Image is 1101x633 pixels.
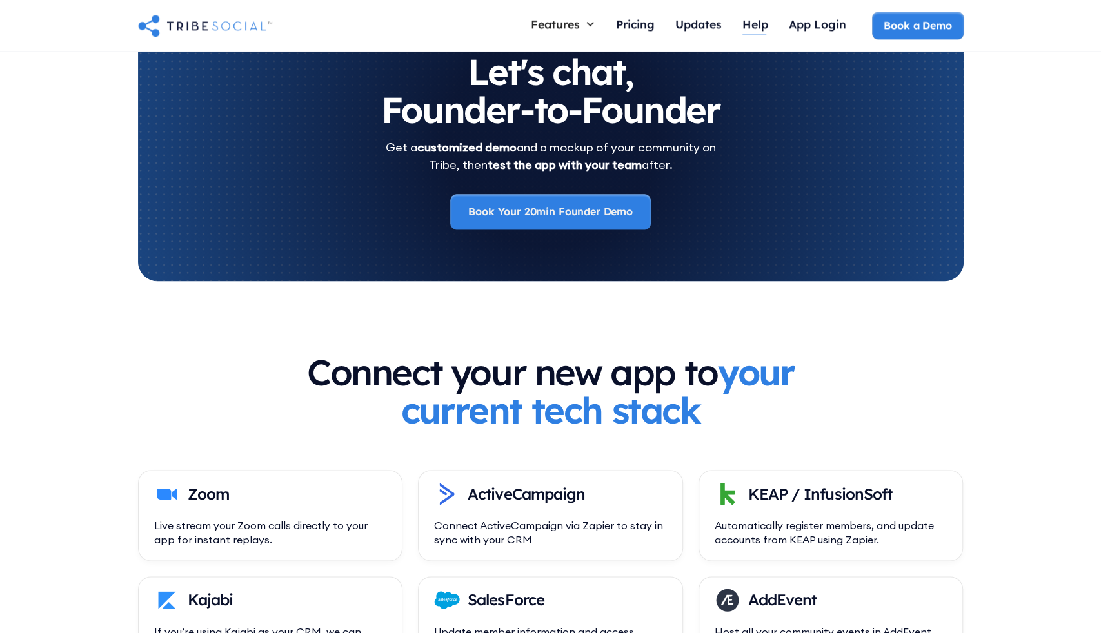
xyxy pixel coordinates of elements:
[665,12,732,39] a: Updates
[675,17,722,31] div: Updates
[531,17,580,31] div: Features
[748,589,817,611] div: AddEvent
[468,483,585,505] div: ActiveCampaign
[715,518,947,547] div: Automatically register members, and update accounts from KEAP using Zapier.
[488,157,642,172] strong: test the app with your team
[779,12,857,39] a: App Login
[616,17,655,31] div: Pricing
[434,518,667,547] div: Connect ActiveCampaign via Zapier to stay in sync with your CRM
[450,194,651,229] a: Book Your 20min Founder Demo
[188,483,229,505] div: Zoom
[188,589,233,611] div: Kajabi
[401,349,795,433] strong: your current tech stack
[164,53,938,129] h2: Let's chat, Founder-to-Founder
[742,17,768,31] div: Help
[138,12,272,38] a: home
[386,139,716,173] div: Get a and a mockup of your community on Tribe, then after.
[789,17,846,31] div: App Login
[748,483,892,505] div: KEAP / InfusionSoft
[434,587,460,613] img: Salesforce logo
[872,12,963,39] a: Book a Demo
[303,353,798,429] h3: Connect your new app to
[606,12,665,39] a: Pricing
[154,518,387,547] div: Live stream your Zoom calls directly to your app for instant replays.
[417,140,517,155] strong: customized demo
[468,589,544,611] div: SalesForce
[521,12,606,36] div: Features
[732,12,779,39] a: Help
